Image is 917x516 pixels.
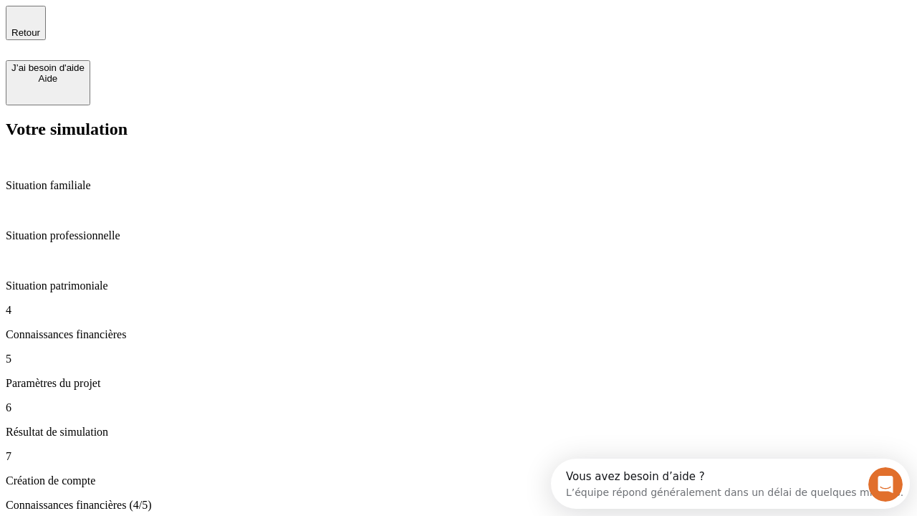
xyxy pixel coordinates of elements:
[6,6,395,45] div: Ouvrir le Messenger Intercom
[6,377,911,390] p: Paramètres du projet
[11,62,85,73] div: J’ai besoin d'aide
[551,459,910,509] iframe: Intercom live chat discovery launcher
[6,499,911,512] p: Connaissances financières (4/5)
[6,304,911,317] p: 4
[15,12,352,24] div: Vous avez besoin d’aide ?
[6,401,911,414] p: 6
[6,229,911,242] p: Situation professionnelle
[15,24,352,39] div: L’équipe répond généralement dans un délai de quelques minutes.
[6,328,911,341] p: Connaissances financières
[6,120,911,139] h2: Votre simulation
[6,426,911,439] p: Résultat de simulation
[6,474,911,487] p: Création de compte
[6,179,911,192] p: Situation familiale
[6,353,911,365] p: 5
[6,6,46,40] button: Retour
[11,27,40,38] span: Retour
[6,279,911,292] p: Situation patrimoniale
[6,450,911,463] p: 7
[868,467,903,502] iframe: Intercom live chat
[11,73,85,84] div: Aide
[6,60,90,105] button: J’ai besoin d'aideAide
